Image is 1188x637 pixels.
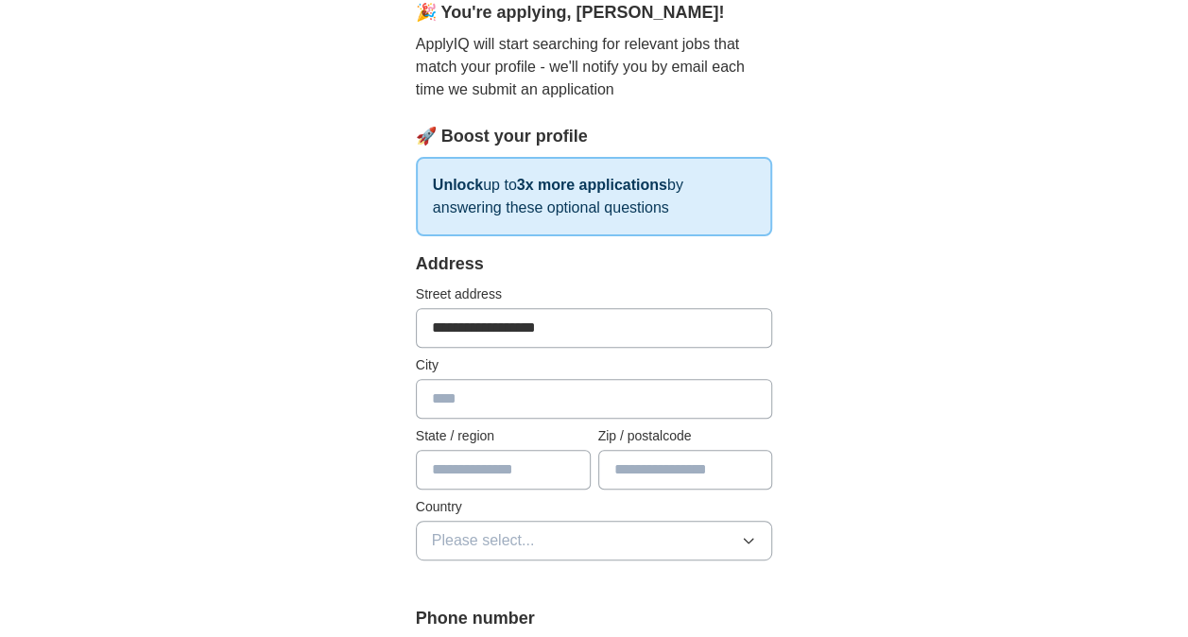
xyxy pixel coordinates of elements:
p: up to by answering these optional questions [416,157,773,236]
label: Street address [416,284,773,304]
span: Please select... [432,529,535,552]
label: Country [416,497,773,517]
div: 🚀 Boost your profile [416,124,773,149]
strong: Unlock [433,177,483,193]
label: Phone number [416,606,773,631]
label: City [416,355,773,375]
button: Please select... [416,521,773,560]
strong: 3x more applications [517,177,667,193]
label: Zip / postalcode [598,426,773,446]
label: State / region [416,426,591,446]
div: Address [416,251,773,277]
p: ApplyIQ will start searching for relevant jobs that match your profile - we'll notify you by emai... [416,33,773,101]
